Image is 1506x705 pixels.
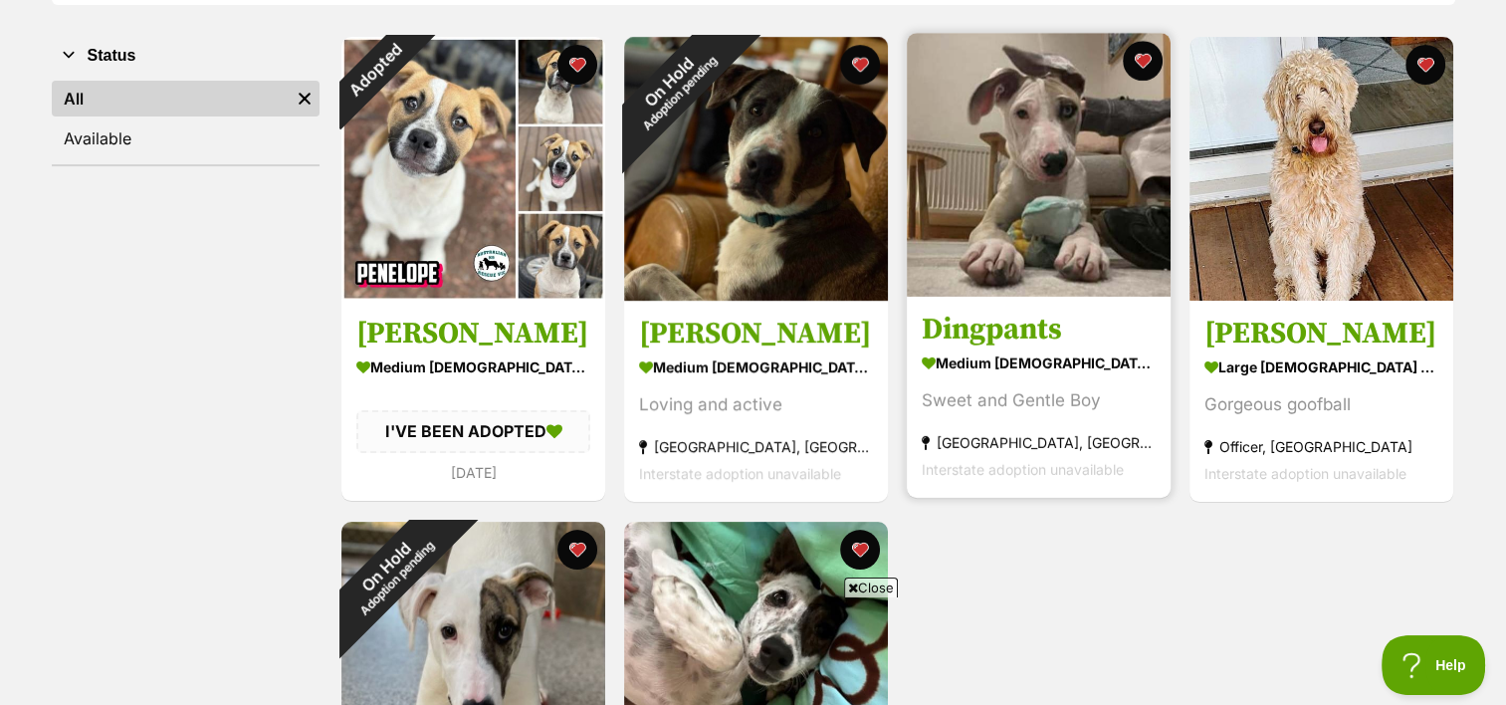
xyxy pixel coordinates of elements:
[1189,301,1453,503] a: [PERSON_NAME] large [DEMOGRAPHIC_DATA] Dog Gorgeous goofball Officer, [GEOGRAPHIC_DATA] Interstat...
[1123,41,1163,81] button: favourite
[1405,45,1445,85] button: favourite
[639,316,873,353] h3: [PERSON_NAME]
[922,312,1156,350] h3: Dingpants
[907,297,1171,499] a: Dingpants medium [DEMOGRAPHIC_DATA] Dog Sweet and Gentle Boy [GEOGRAPHIC_DATA], [GEOGRAPHIC_DATA]...
[844,578,898,597] span: Close
[840,530,880,570] button: favourite
[922,388,1156,415] div: Sweet and Gentle Boy
[922,462,1124,479] span: Interstate adoption unavailable
[357,538,437,617] span: Adoption pending
[1204,466,1406,483] span: Interstate adoption unavailable
[639,353,873,382] div: medium [DEMOGRAPHIC_DATA] Dog
[290,81,320,117] a: Remove filter
[315,11,433,129] div: Adopted
[1204,353,1438,382] div: large [DEMOGRAPHIC_DATA] Dog
[640,54,720,133] span: Adoption pending
[1204,392,1438,419] div: Gorgeous goofball
[356,459,590,486] div: [DATE]
[639,466,841,483] span: Interstate adoption unavailable
[1189,37,1453,301] img: Marshall Uffelman
[1204,316,1438,353] h3: [PERSON_NAME]
[639,434,873,461] div: [GEOGRAPHIC_DATA], [GEOGRAPHIC_DATA]
[624,301,888,503] a: [PERSON_NAME] medium [DEMOGRAPHIC_DATA] Dog Loving and active [GEOGRAPHIC_DATA], [GEOGRAPHIC_DATA...
[907,33,1171,297] img: Dingpants
[1204,434,1438,461] div: Officer, [GEOGRAPHIC_DATA]
[557,530,597,570] button: favourite
[52,120,320,156] a: Available
[341,37,605,301] img: Penelope
[341,301,605,501] a: [PERSON_NAME] medium [DEMOGRAPHIC_DATA] Dog I'VE BEEN ADOPTED [DATE] favourite
[356,353,590,382] div: medium [DEMOGRAPHIC_DATA] Dog
[840,45,880,85] button: favourite
[922,430,1156,457] div: [GEOGRAPHIC_DATA], [GEOGRAPHIC_DATA]
[624,37,888,301] img: Bundy
[922,350,1156,378] div: medium [DEMOGRAPHIC_DATA] Dog
[52,43,320,69] button: Status
[1382,635,1486,695] iframe: Help Scout Beacon - Open
[356,411,590,453] div: I'VE BEEN ADOPTED
[557,45,597,85] button: favourite
[624,285,888,305] a: On HoldAdoption pending
[356,316,590,353] h3: [PERSON_NAME]
[391,605,1116,695] iframe: Advertisement
[639,392,873,419] div: Loving and active
[304,484,478,658] div: On Hold
[52,81,290,117] a: All
[52,77,320,164] div: Status
[341,285,605,305] a: Adopted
